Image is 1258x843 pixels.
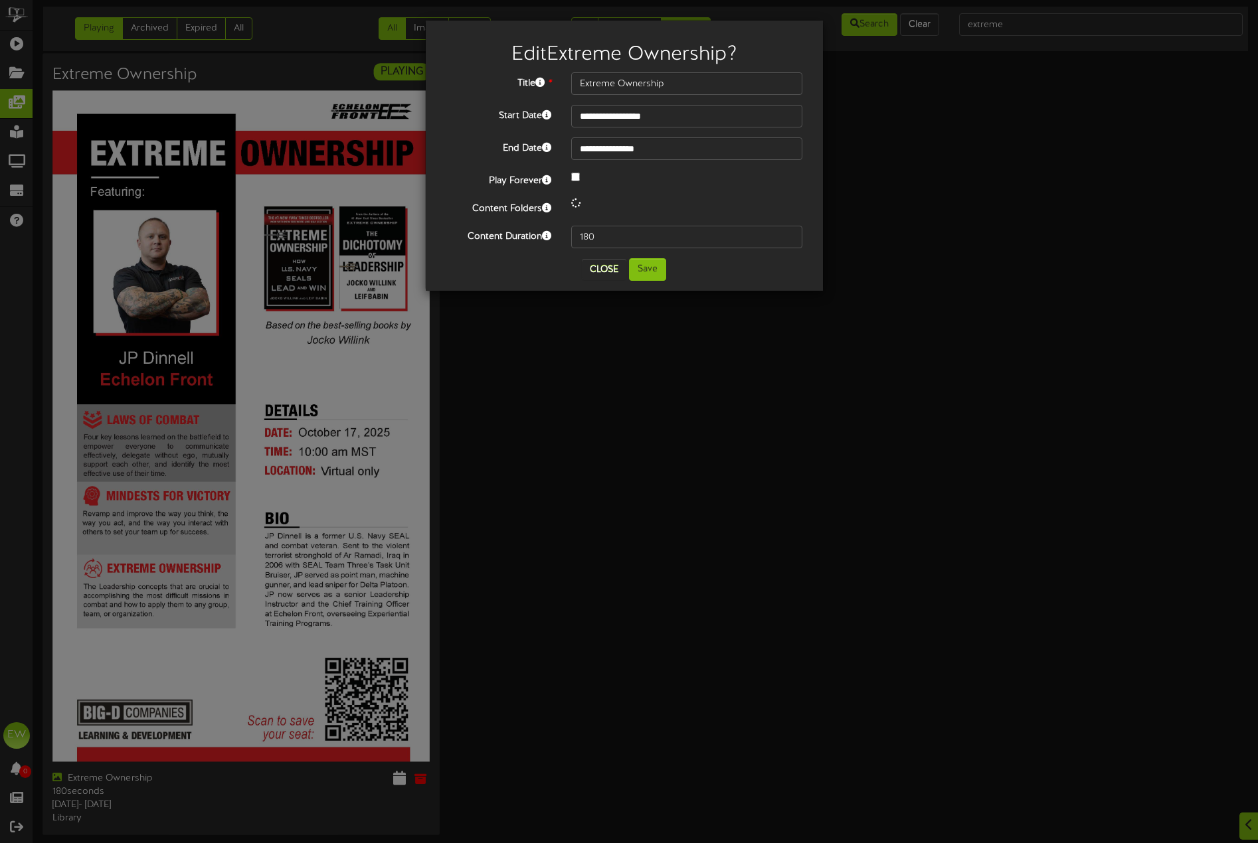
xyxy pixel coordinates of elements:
[629,258,666,281] button: Save
[436,226,561,244] label: Content Duration
[436,198,561,216] label: Content Folders
[436,170,561,188] label: Play Forever
[446,44,803,66] h2: Edit Extreme Ownership ?
[582,259,626,280] button: Close
[436,137,561,155] label: End Date
[436,105,561,123] label: Start Date
[571,72,803,95] input: Title
[571,226,803,248] input: 15
[436,72,561,90] label: Title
